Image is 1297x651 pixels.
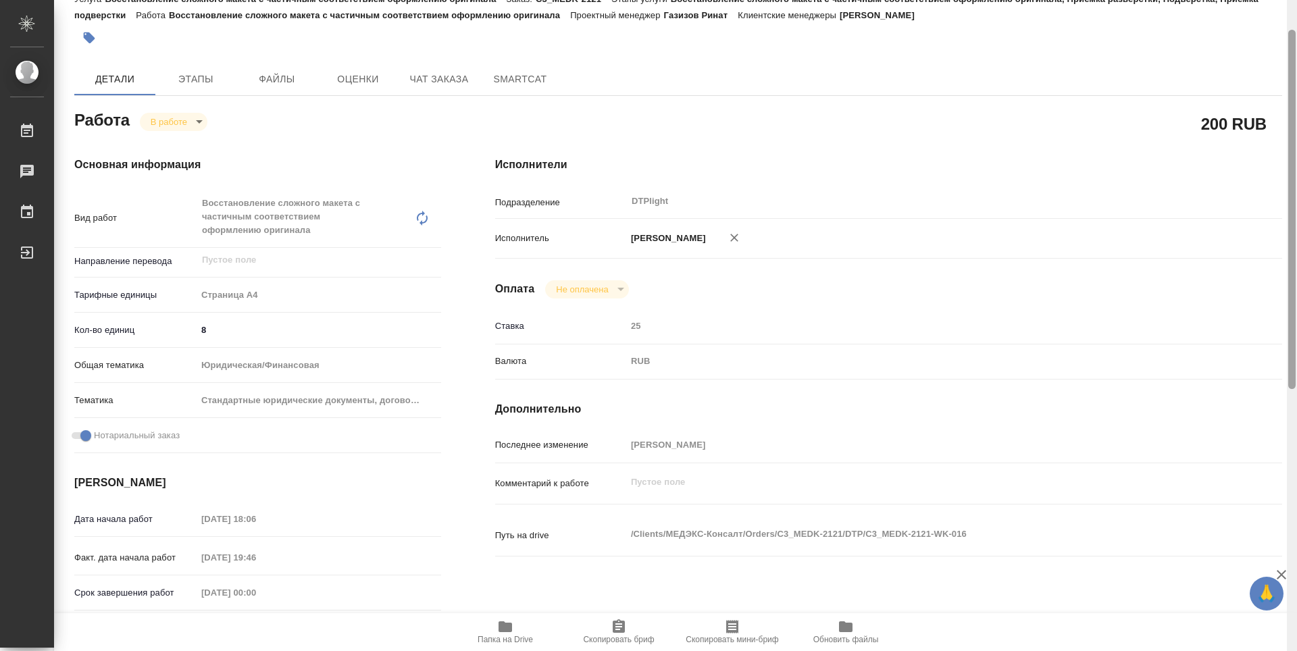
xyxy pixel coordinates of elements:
p: Срок завершения работ [74,586,197,600]
p: Подразделение [495,196,626,209]
p: Вид работ [74,211,197,225]
h4: Основная информация [74,157,441,173]
div: В работе [545,280,628,298]
input: Пустое поле [197,509,315,529]
button: Не оплачена [552,284,612,295]
p: Путь на drive [495,529,626,542]
div: RUB [626,350,1217,373]
span: Скопировать бриф [583,635,654,644]
h4: Дополнительно [495,401,1282,417]
button: 🙏 [1250,577,1283,610]
p: Кол-во единиц [74,323,197,337]
button: Добавить тэг [74,23,104,53]
h2: Работа [74,107,130,131]
p: Дата начала работ [74,513,197,526]
p: [PERSON_NAME] [840,10,925,20]
p: Валюта [495,355,626,368]
p: Последнее изменение [495,438,626,452]
div: Юридическая/Финансовая [197,354,441,377]
span: Файлы [245,71,309,88]
p: Проектный менеджер [570,10,663,20]
input: Пустое поле [197,583,315,602]
input: Пустое поле [201,252,409,268]
span: 🙏 [1255,579,1278,608]
h2: 200 RUB [1201,112,1267,135]
input: Пустое поле [626,435,1217,454]
span: Этапы [163,71,228,88]
p: Тематика [74,394,197,407]
button: Папка на Drive [449,613,562,651]
input: ✎ Введи что-нибудь [197,320,441,340]
p: Ставка [495,319,626,333]
p: Восстановление сложного макета с частичным соответствием оформлению оригинала [169,10,570,20]
input: Пустое поле [197,548,315,567]
p: Комментарий к работе [495,477,626,490]
textarea: /Clients/МЕДЭКС-Консалт/Orders/C3_MEDK-2121/DTP/C3_MEDK-2121-WK-016 [626,523,1217,546]
span: Нотариальный заказ [94,429,180,442]
p: Факт. дата начала работ [74,551,197,565]
button: Удалить исполнителя [719,223,749,253]
button: Скопировать мини-бриф [676,613,789,651]
p: Клиентские менеджеры [738,10,840,20]
div: Страница А4 [197,284,441,307]
div: Стандартные юридические документы, договоры, уставы [197,389,441,412]
p: [PERSON_NAME] [626,232,706,245]
button: Скопировать бриф [562,613,676,651]
span: SmartCat [488,71,553,88]
p: Тарифные единицы [74,288,197,302]
input: Пустое поле [626,316,1217,336]
div: В работе [140,113,207,131]
span: Папка на Drive [478,635,533,644]
h4: [PERSON_NAME] [74,475,441,491]
span: Скопировать мини-бриф [686,635,778,644]
span: Оценки [326,71,390,88]
button: В работе [147,116,191,128]
p: Направление перевода [74,255,197,268]
p: Работа [136,10,169,20]
p: Газизов Ринат [664,10,738,20]
h4: Оплата [495,281,535,297]
p: Общая тематика [74,359,197,372]
span: Детали [82,71,147,88]
p: Исполнитель [495,232,626,245]
button: Обновить файлы [789,613,902,651]
span: Чат заказа [407,71,472,88]
span: Обновить файлы [813,635,879,644]
h4: Исполнители [495,157,1282,173]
